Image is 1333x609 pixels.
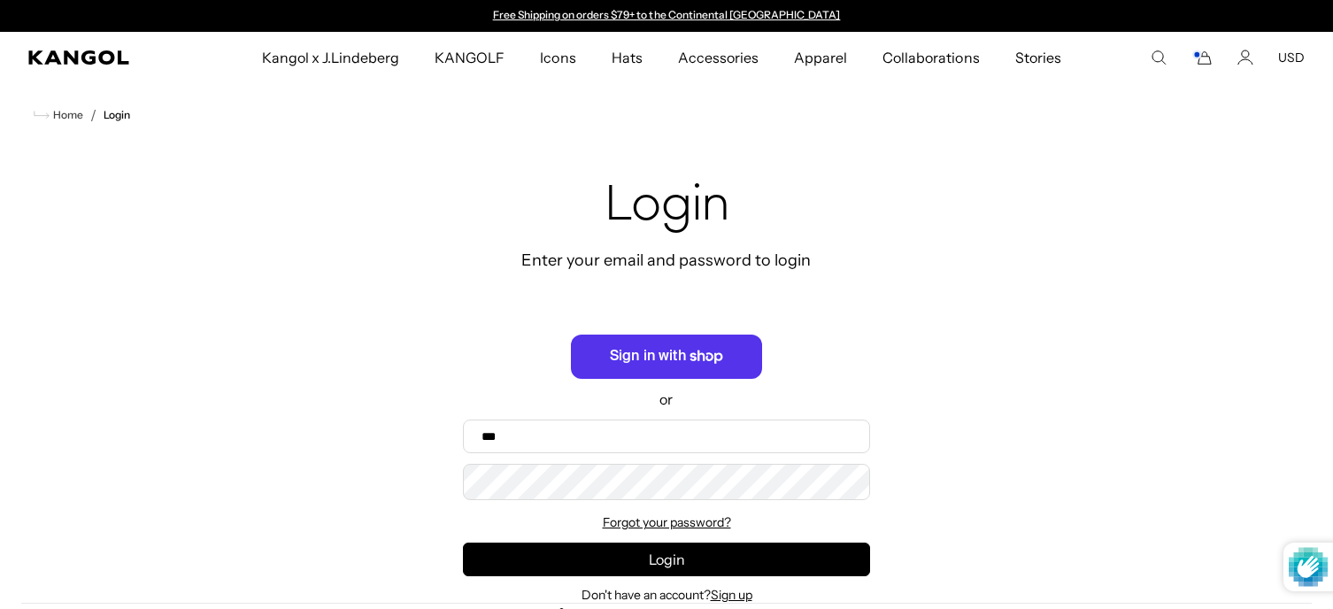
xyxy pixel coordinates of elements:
[865,32,997,83] a: Collaborations
[678,32,759,83] span: Accessories
[1289,543,1328,591] img: Protected by hCaptcha
[1278,50,1305,66] button: USD
[417,32,522,83] a: KANGOLF
[104,109,130,121] a: Login
[484,9,849,23] slideshow-component: Announcement bar
[612,32,643,83] span: Hats
[244,32,418,83] a: Kangol x J.Lindeberg
[262,32,400,83] span: Kangol x J.Lindeberg
[998,32,1079,83] a: Stories
[28,50,172,65] a: Kangol
[594,32,660,83] a: Hats
[882,32,979,83] span: Collaborations
[435,32,505,83] span: KANGOLF
[1237,50,1253,66] a: Account
[463,179,870,235] h1: Login
[50,109,83,121] span: Home
[603,514,731,530] a: Forgot your password?
[1015,32,1061,83] span: Stories
[540,32,575,83] span: Icons
[522,32,593,83] a: Icons
[463,250,870,271] div: Enter your email and password to login
[493,8,841,21] a: Free Shipping on orders $79+ to the Continental [GEOGRAPHIC_DATA]
[463,587,870,603] div: Don't have an account?
[711,587,752,603] a: Sign up
[776,32,865,83] a: Apparel
[484,9,849,23] div: Announcement
[83,104,96,126] li: /
[34,107,83,123] a: Home
[660,32,776,83] a: Accessories
[1151,50,1167,66] summary: Search here
[794,32,847,83] span: Apparel
[484,9,849,23] div: 1 of 2
[463,389,870,409] p: or
[463,543,870,576] button: Login
[1191,50,1213,66] button: Cart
